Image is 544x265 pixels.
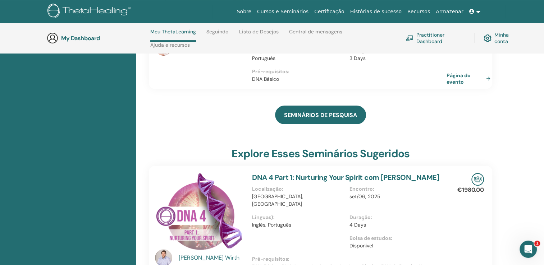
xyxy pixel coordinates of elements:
[406,30,466,46] a: Practitioner Dashboard
[47,32,58,44] img: generic-user-icon.jpg
[252,55,345,62] p: Português
[252,193,345,208] p: [GEOGRAPHIC_DATA], [GEOGRAPHIC_DATA]
[349,193,442,200] p: set/06, 2025
[150,42,190,54] a: Ajuda e recursos
[232,147,410,160] h3: Explore esses seminários sugeridos
[433,5,466,18] a: Armazenar
[252,75,447,83] p: DNA Básico
[150,29,196,42] a: Meu ThetaLearning
[347,5,404,18] a: Histórias de sucesso
[447,72,493,85] a: Página do evento
[484,33,491,44] img: cog.svg
[349,234,442,242] p: Bolsa de estudos :
[349,242,442,250] p: Disponível
[520,241,537,258] iframe: Intercom live chat
[252,173,439,182] a: DNA 4 Part 1: Nurturing Your Spirit com [PERSON_NAME]
[404,5,433,18] a: Recursos
[349,221,442,229] p: 4 Days
[284,111,357,119] span: SEMINÁRIOS DE PESQUISA
[311,5,347,18] a: Certificação
[239,29,279,40] a: Lista de Desejos
[349,214,442,221] p: Duração :
[252,68,447,75] p: Pré-requisitos :
[47,4,133,20] img: logo.png
[471,173,484,186] img: In-Person Seminar
[252,185,345,193] p: Localização :
[349,185,442,193] p: Encontro :
[179,254,245,262] a: [PERSON_NAME] Wirth
[254,5,311,18] a: Cursos e Seminários
[457,186,484,194] p: €1980.00
[484,30,521,46] a: Minha conta
[534,241,540,246] span: 1
[252,214,345,221] p: Línguas) :
[252,221,345,229] p: Inglês, Português
[206,29,228,40] a: Seguindo
[61,35,133,42] h3: My Dashboard
[234,5,254,18] a: Sobre
[289,29,342,40] a: Central de mensagens
[275,106,366,124] a: SEMINÁRIOS DE PESQUISA
[349,55,442,62] p: 3 Days
[406,35,413,41] img: chalkboard-teacher.svg
[252,255,447,263] p: Pré-requisitos :
[155,173,243,251] img: DNA 4 Part 1: Nurturing Your Spirit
